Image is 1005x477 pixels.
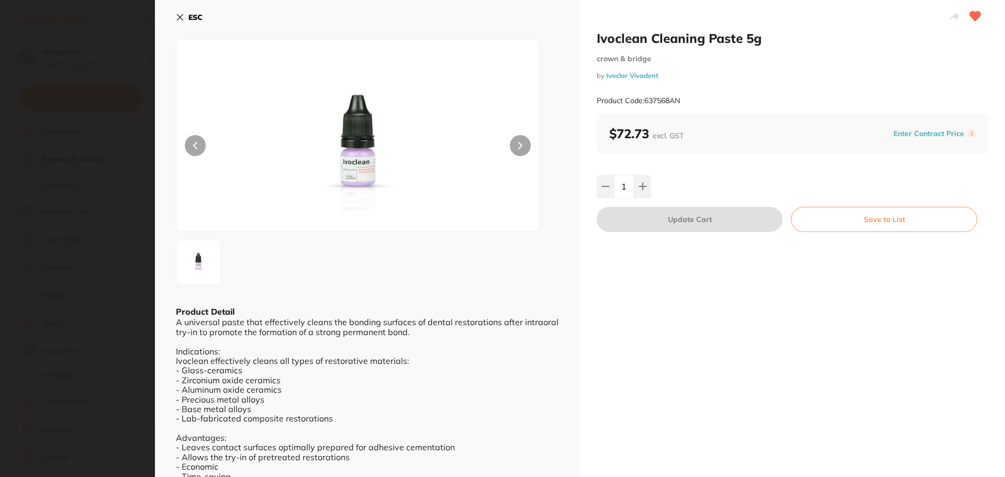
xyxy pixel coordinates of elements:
[180,243,217,281] img: YW4tanBn
[176,306,234,317] b: Product Detail
[653,131,684,140] span: excl. GST
[597,72,988,80] small: by
[176,8,203,26] button: ESC
[188,13,203,22] b: ESC
[597,96,680,105] small: Product Code: 637568AN
[597,30,988,46] h2: Ivoclean Cleaning Paste 5g
[967,129,976,138] label: i
[606,71,658,80] a: Ivoclar Vivadent
[597,54,988,63] small: crown & bridge
[890,129,967,139] button: Enter Contract Price
[791,207,977,232] button: Save to List
[609,126,684,141] b: $72.73
[597,207,783,232] button: Update Cart
[249,65,467,231] img: YW4tanBn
